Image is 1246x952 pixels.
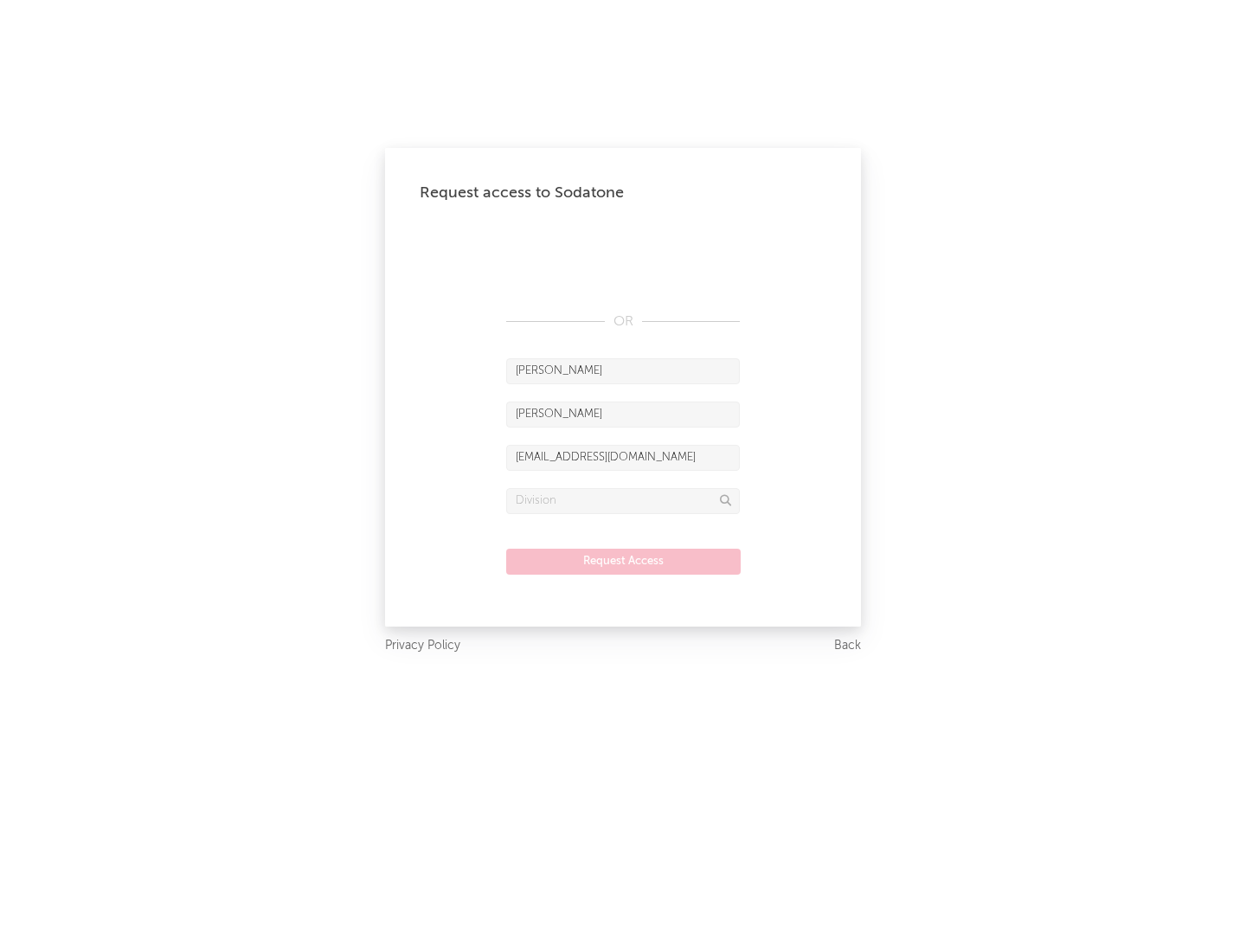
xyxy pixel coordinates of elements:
div: Request access to Sodatone [420,183,826,203]
input: First Name [506,358,740,384]
input: Division [506,488,740,514]
input: Email [506,445,740,471]
button: Request Access [506,549,741,575]
a: Back [834,635,861,657]
input: Last Name [506,402,740,428]
div: OR [506,312,740,332]
a: Privacy Policy [385,635,460,657]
